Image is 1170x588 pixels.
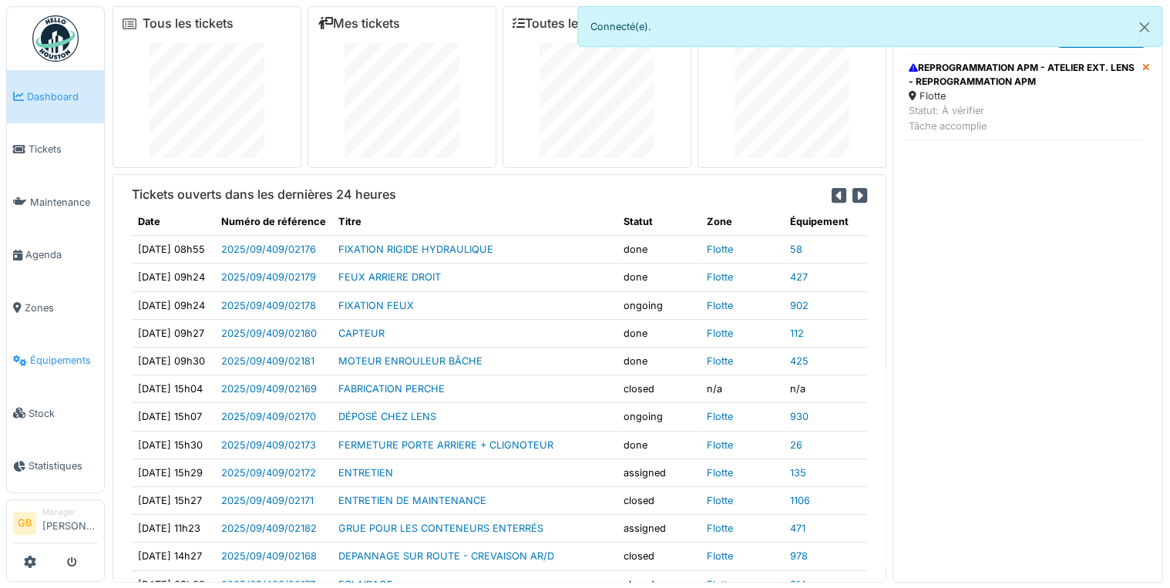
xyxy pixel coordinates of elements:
h6: Tickets ouverts dans les dernières 24 heures [132,187,396,202]
div: REPROGRAMMATION APM - ATELIER EXT. LENS - REPROGRAMMATION APM [909,61,1136,89]
a: GB Manager[PERSON_NAME] [13,506,98,543]
a: Mes tickets [318,16,400,31]
td: assigned [617,515,701,543]
a: ENTRETIEN [338,467,393,479]
a: 2025/09/409/02182 [221,522,317,534]
td: done [617,348,701,375]
th: Titre [332,208,617,236]
a: Flotte [707,355,733,367]
a: CAPTEUR [338,328,385,339]
a: FEUX ARRIERE DROIT [338,271,441,283]
td: n/a [701,375,784,403]
td: [DATE] 15h30 [132,431,215,459]
a: 427 [790,271,808,283]
a: Flotte [707,439,733,451]
td: [DATE] 08h55 [132,236,215,264]
span: Zones [25,301,98,315]
a: 2025/09/409/02181 [221,355,314,367]
td: [DATE] 15h27 [132,486,215,514]
td: assigned [617,459,701,486]
td: closed [617,375,701,403]
a: 2025/09/409/02178 [221,300,316,311]
a: 26 [790,439,802,451]
a: Stock [7,387,104,440]
span: Agenda [25,247,98,262]
a: Flotte [707,495,733,506]
div: Manager [42,506,98,518]
a: 2025/09/409/02173 [221,439,316,451]
a: 1106 [790,495,810,506]
a: Statistiques [7,440,104,493]
td: [DATE] 09h30 [132,348,215,375]
td: [DATE] 09h24 [132,264,215,291]
a: MOTEUR ENROULEUR BÂCHE [338,355,482,367]
th: Statut [617,208,701,236]
li: [PERSON_NAME] [42,506,98,539]
a: 978 [790,550,808,562]
button: Close [1127,7,1162,48]
a: Tickets [7,123,104,176]
span: Maintenance [30,195,98,210]
a: 2025/09/409/02169 [221,383,317,395]
span: Tickets [29,142,98,156]
img: Badge_color-CXgf-gQk.svg [32,15,79,62]
div: Statut: À vérifier Tâche accomplie [909,103,1136,133]
a: 58 [790,244,802,255]
a: DEPANNAGE SUR ROUTE - CREVAISON AR/D [338,550,554,562]
a: FERMETURE PORTE ARRIERE + CLIGNOTEUR [338,439,553,451]
td: closed [617,543,701,570]
a: 2025/09/409/02168 [221,550,317,562]
a: FIXATION RIGIDE HYDRAULIQUE [338,244,493,255]
td: done [617,236,701,264]
a: Flotte [707,411,733,422]
td: [DATE] 15h07 [132,403,215,431]
a: 135 [790,467,806,479]
td: [DATE] 14h27 [132,543,215,570]
a: 2025/09/409/02171 [221,495,314,506]
td: closed [617,486,701,514]
a: Équipements [7,334,104,388]
a: Flotte [707,328,733,339]
th: Date [132,208,215,236]
a: 2025/09/409/02170 [221,411,316,422]
td: done [617,319,701,347]
a: Agenda [7,229,104,282]
span: Équipements [30,353,98,368]
a: 2025/09/409/02179 [221,271,316,283]
a: 2025/09/409/02180 [221,328,317,339]
td: [DATE] 09h24 [132,291,215,319]
a: ENTRETIEN DE MAINTENANCE [338,495,486,506]
a: Flotte [707,271,733,283]
a: DÉPOSÉ CHEZ LENS [338,411,436,422]
th: Équipement [784,208,867,236]
span: Statistiques [29,459,98,473]
a: Flotte [707,244,733,255]
a: 112 [790,328,804,339]
a: Flotte [707,300,733,311]
td: [DATE] 09h27 [132,319,215,347]
a: Zones [7,281,104,334]
a: 425 [790,355,809,367]
td: ongoing [617,291,701,319]
td: done [617,431,701,459]
a: 930 [790,411,809,422]
a: Toutes les tâches [513,16,627,31]
a: FIXATION FEUX [338,300,414,311]
th: Zone [701,208,784,236]
th: Numéro de référence [215,208,332,236]
a: Flotte [707,467,733,479]
a: FABRICATION PERCHE [338,383,445,395]
a: Flotte [707,522,733,534]
a: Dashboard [7,70,104,123]
a: Flotte [707,550,733,562]
a: Tous les tickets [143,16,234,31]
div: Connecté(e). [577,6,1162,47]
a: 902 [790,300,809,311]
span: Dashboard [27,89,98,104]
a: GRUE POUR LES CONTENEURS ENTERRÉS [338,522,543,534]
td: [DATE] 11h23 [132,515,215,543]
li: GB [13,512,36,535]
span: Stock [29,406,98,421]
div: Flotte [909,89,1136,103]
a: REPROGRAMMATION APM - ATELIER EXT. LENS - REPROGRAMMATION APM Flotte Statut: À vérifierTâche acco... [903,54,1142,140]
